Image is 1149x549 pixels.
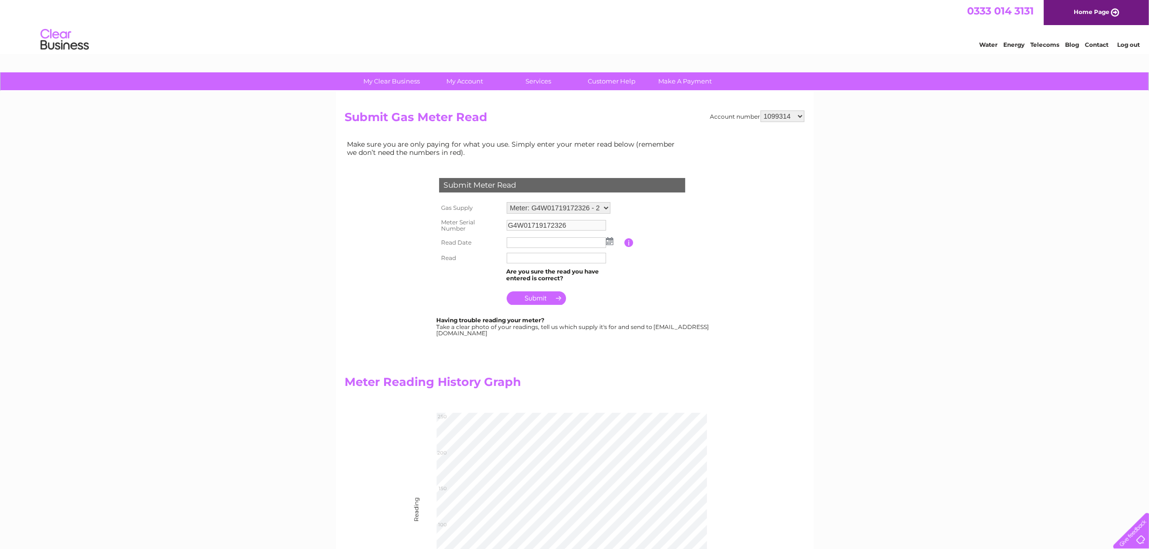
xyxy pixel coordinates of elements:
[345,110,804,129] h2: Submit Gas Meter Read
[347,5,803,47] div: Clear Business is a trading name of Verastar Limited (registered in [GEOGRAPHIC_DATA] No. 3667643...
[437,250,504,266] th: Read
[437,316,545,324] b: Having trouble reading your meter?
[624,238,634,247] input: Information
[437,235,504,250] th: Read Date
[437,317,711,337] div: Take a clear photo of your readings, tell us which supply it's for and send to [EMAIL_ADDRESS][DO...
[1030,41,1059,48] a: Telecoms
[507,291,566,305] input: Submit
[1085,41,1108,48] a: Contact
[504,266,624,284] td: Are you sure the read you have entered is correct?
[425,72,505,90] a: My Account
[572,72,651,90] a: Customer Help
[437,216,504,235] th: Meter Serial Number
[345,375,683,394] h2: Meter Reading History Graph
[437,200,504,216] th: Gas Supply
[439,178,685,192] div: Submit Meter Read
[645,72,725,90] a: Make A Payment
[40,25,89,55] img: logo.png
[352,72,431,90] a: My Clear Business
[345,138,683,158] td: Make sure you are only paying for what you use. Simply enter your meter read below (remember we d...
[498,72,578,90] a: Services
[606,237,613,245] img: ...
[979,41,997,48] a: Water
[1065,41,1079,48] a: Blog
[413,513,420,522] div: Reading
[967,5,1034,17] a: 0333 014 3131
[710,110,804,122] div: Account number
[1003,41,1024,48] a: Energy
[1117,41,1140,48] a: Log out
